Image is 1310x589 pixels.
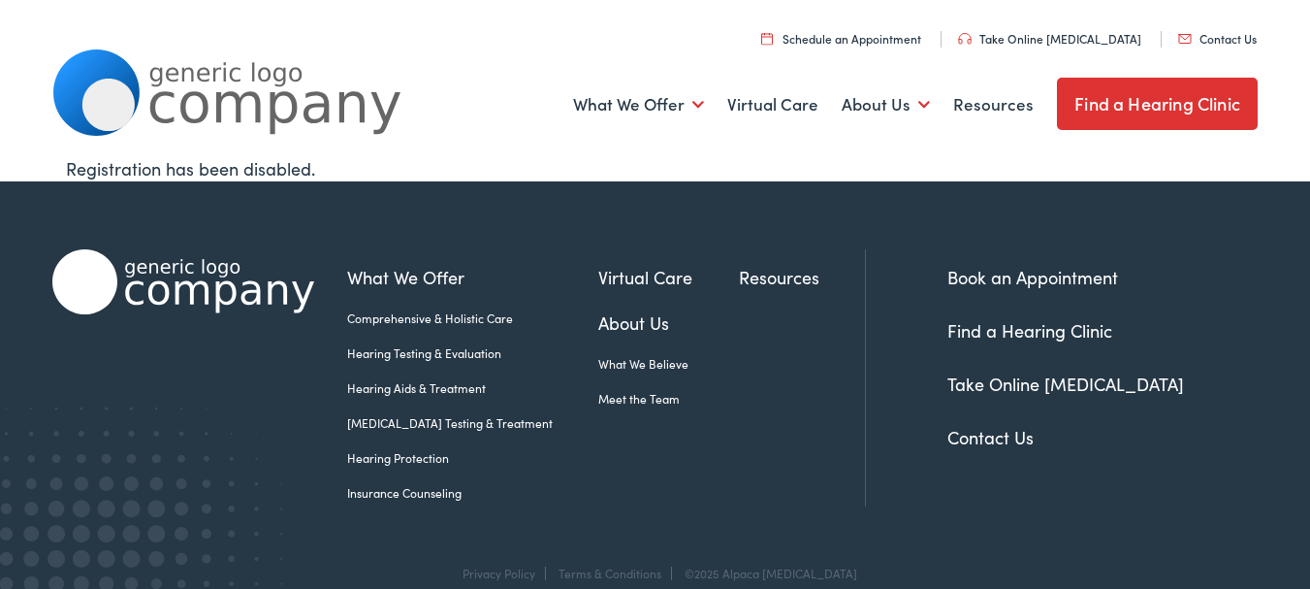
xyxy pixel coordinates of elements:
a: What We Offer [573,69,704,141]
a: Schedule an Appointment [761,30,921,47]
a: Terms & Conditions [559,565,661,581]
div: Registration has been disabled. [66,155,1245,181]
a: Resources [953,69,1034,141]
a: Book an Appointment [947,265,1118,289]
a: Meet the Team [598,390,738,408]
a: Hearing Aids & Treatment [347,379,598,397]
a: What We Believe [598,355,738,373]
a: Comprehensive & Holistic Care [347,310,598,327]
a: About Us [842,69,930,141]
img: Alpaca Audiology [52,249,314,314]
a: Insurance Counseling [347,484,598,502]
a: Privacy Policy [463,565,535,581]
img: utility icon [958,33,972,45]
img: utility icon [761,32,773,45]
a: Hearing Protection [347,449,598,467]
a: Contact Us [1178,30,1257,47]
a: Take Online [MEDICAL_DATA] [958,30,1141,47]
a: Virtual Care [727,69,818,141]
a: Contact Us [947,425,1034,449]
a: What We Offer [347,264,598,290]
a: Find a Hearing Clinic [1057,78,1258,130]
img: utility icon [1178,34,1192,44]
a: Find a Hearing Clinic [947,318,1112,343]
a: [MEDICAL_DATA] Testing & Treatment [347,414,598,432]
a: Resources [739,264,865,290]
a: Take Online [MEDICAL_DATA] [947,372,1184,396]
div: ©2025 Alpaca [MEDICAL_DATA] [675,567,857,580]
a: Hearing Testing & Evaluation [347,344,598,362]
a: About Us [598,310,738,336]
a: Virtual Care [598,264,738,290]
